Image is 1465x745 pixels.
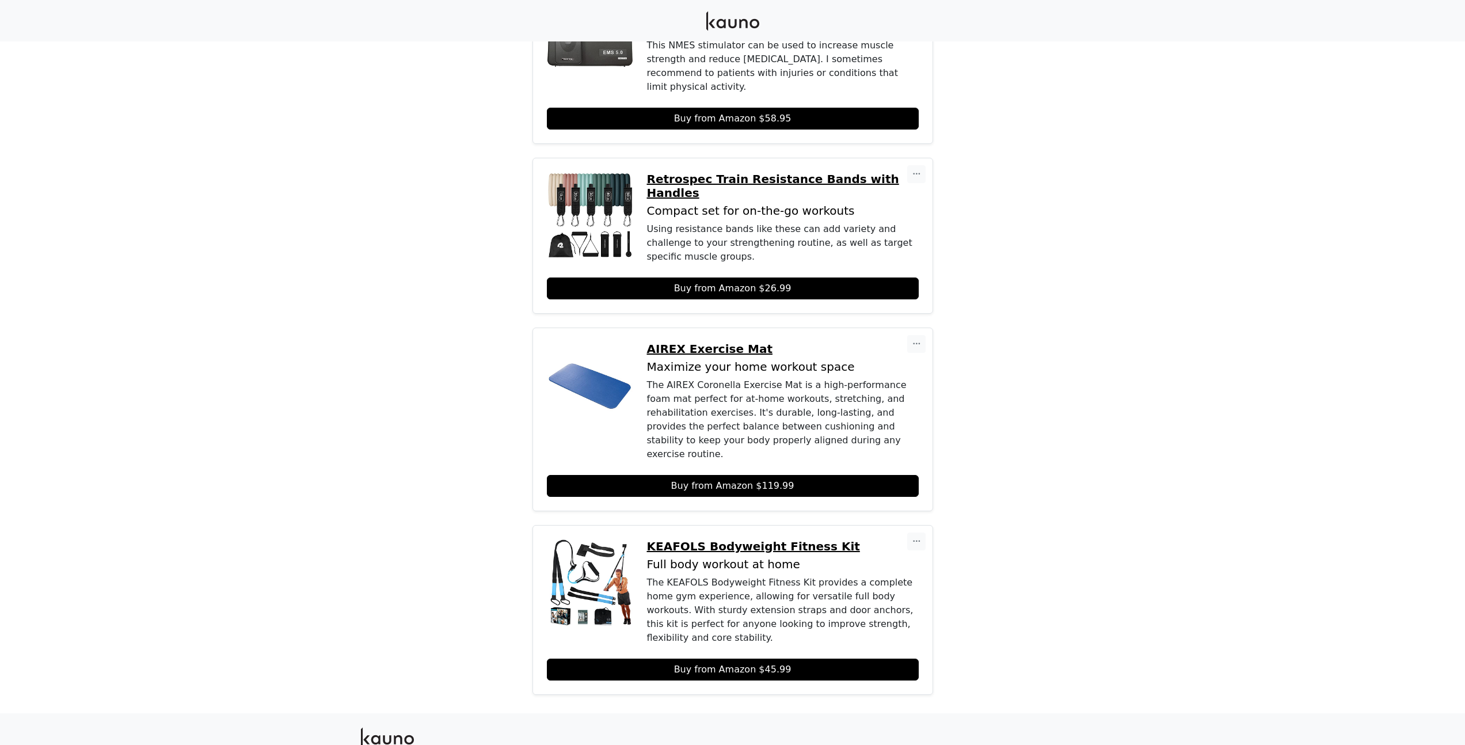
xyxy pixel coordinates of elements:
a: Buy from Amazon $119.99 [547,475,919,497]
a: KEAFOLS Bodyweight Fitness Kit [647,539,919,553]
a: Buy from Amazon $26.99 [547,278,919,299]
p: Compact set for on-the-go workouts [647,204,919,218]
img: AIREX Exercise Mat [547,342,633,428]
a: Buy from Amazon $45.99 [547,659,919,681]
p: Full body workout at home [647,558,919,571]
div: This NMES stimulator can be used to increase muscle strength and reduce [MEDICAL_DATA]. I sometim... [647,39,919,94]
div: Using resistance bands like these can add variety and challenge to your strengthening routine, as... [647,222,919,264]
img: KEAFOLS Bodyweight Fitness Kit [547,539,633,626]
p: Maximize your home workout space [647,360,919,374]
a: AIREX Exercise Mat [647,342,919,356]
div: The KEAFOLS Bodyweight Fitness Kit provides a complete home gym experience, allowing for versatil... [647,576,919,645]
div: The AIREX Coronella Exercise Mat is a high-performance foam mat perfect for at-home workouts, str... [647,378,919,461]
a: Buy from Amazon $58.95 [547,108,919,130]
img: Kauno [705,11,760,31]
a: Retrospec Train Resistance Bands with Handles [647,172,919,200]
img: Retrospec Train Resistance Bands with Handles [547,172,633,259]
